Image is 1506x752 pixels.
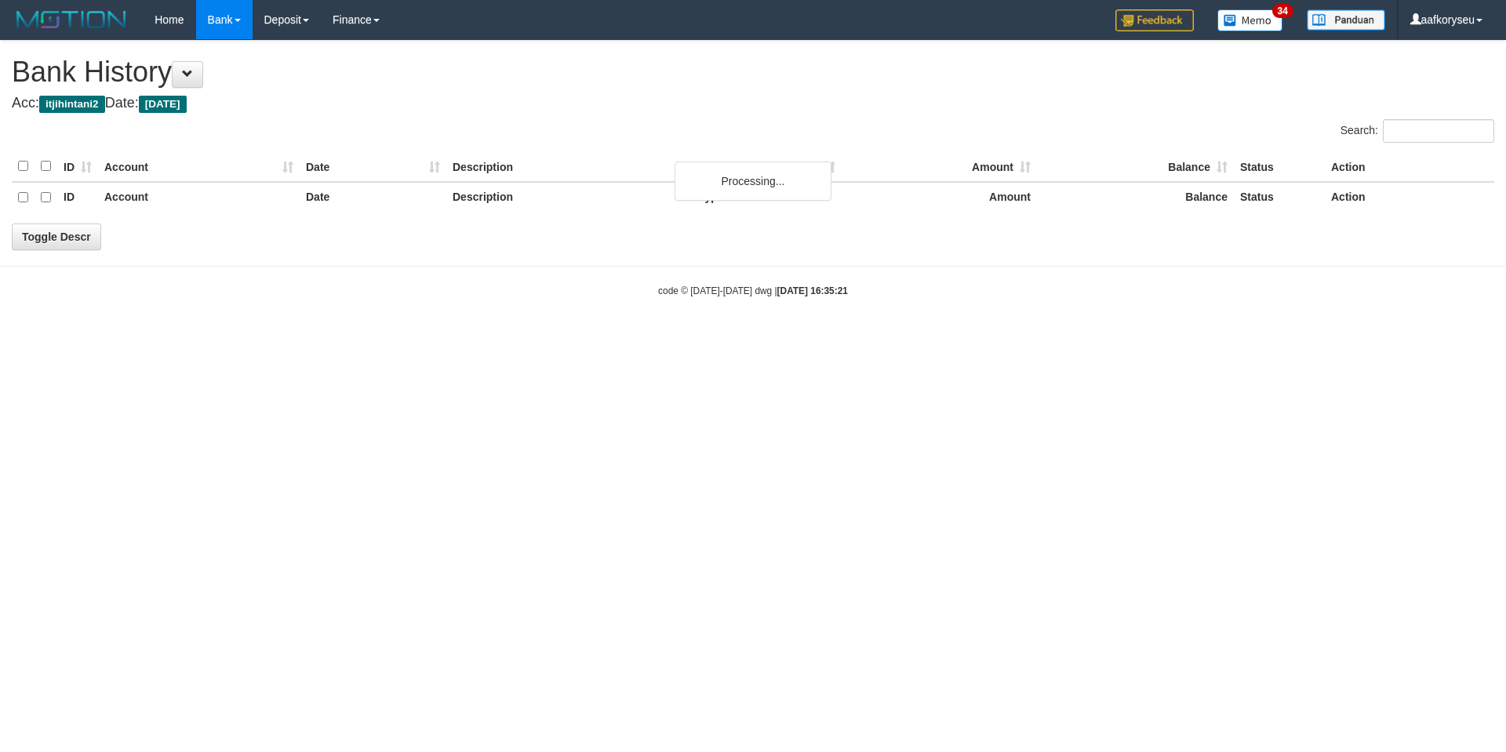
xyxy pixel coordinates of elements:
[1234,182,1325,213] th: Status
[39,96,105,113] span: itjihintani2
[1272,4,1293,18] span: 34
[675,162,831,201] div: Processing...
[12,56,1494,88] h1: Bank History
[446,151,693,182] th: Description
[842,182,1037,213] th: Amount
[57,151,98,182] th: ID
[1037,182,1234,213] th: Balance
[842,151,1037,182] th: Amount
[1325,182,1494,213] th: Action
[1340,119,1494,143] label: Search:
[777,285,848,296] strong: [DATE] 16:35:21
[12,223,101,250] a: Toggle Descr
[1234,151,1325,182] th: Status
[658,285,848,296] small: code © [DATE]-[DATE] dwg |
[1217,9,1283,31] img: Button%20Memo.svg
[98,182,300,213] th: Account
[1325,151,1494,182] th: Action
[446,182,693,213] th: Description
[139,96,187,113] span: [DATE]
[693,151,842,182] th: Type
[300,151,446,182] th: Date
[12,8,131,31] img: MOTION_logo.png
[57,182,98,213] th: ID
[1115,9,1194,31] img: Feedback.jpg
[1383,119,1494,143] input: Search:
[12,96,1494,111] h4: Acc: Date:
[300,182,446,213] th: Date
[1037,151,1234,182] th: Balance
[1307,9,1385,31] img: panduan.png
[98,151,300,182] th: Account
